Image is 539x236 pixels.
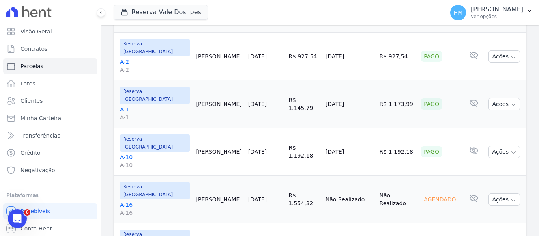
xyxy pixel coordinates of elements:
[421,194,459,205] div: Agendado
[471,13,523,20] p: Ver opções
[21,166,55,174] span: Negativação
[285,176,322,223] td: R$ 1.554,32
[248,101,267,107] a: [DATE]
[120,153,190,169] a: A-10A-10
[193,80,245,128] td: [PERSON_NAME]
[3,110,97,126] a: Minha Carteira
[488,146,520,158] button: Ações
[376,80,418,128] td: R$ 1.173,99
[488,98,520,110] button: Ações
[21,114,61,122] span: Minha Carteira
[21,28,52,35] span: Visão Geral
[193,33,245,80] td: [PERSON_NAME]
[3,41,97,57] a: Contratos
[322,176,376,223] td: Não Realizado
[248,53,267,59] a: [DATE]
[21,62,43,70] span: Parcelas
[322,33,376,80] td: [DATE]
[248,149,267,155] a: [DATE]
[24,209,30,216] span: 6
[421,51,442,62] div: Pago
[3,58,97,74] a: Parcelas
[421,98,442,110] div: Pago
[6,191,94,200] div: Plataformas
[21,149,41,157] span: Crédito
[285,128,322,176] td: R$ 1.192,18
[120,87,190,104] span: Reserva [GEOGRAPHIC_DATA]
[21,225,52,232] span: Conta Hent
[120,209,190,217] span: A-16
[21,45,47,53] span: Contratos
[193,128,245,176] td: [PERSON_NAME]
[3,203,97,219] a: Recebíveis
[322,80,376,128] td: [DATE]
[488,193,520,206] button: Ações
[3,24,97,39] a: Visão Geral
[193,176,245,223] td: [PERSON_NAME]
[376,128,418,176] td: R$ 1.192,18
[376,176,418,223] td: Não Realizado
[3,145,97,161] a: Crédito
[248,196,267,203] a: [DATE]
[454,10,463,15] span: HM
[3,76,97,91] a: Lotes
[421,146,442,157] div: Pago
[21,207,50,215] span: Recebíveis
[120,201,190,217] a: A-16A-16
[120,134,190,152] span: Reserva [GEOGRAPHIC_DATA]
[120,182,190,199] span: Reserva [GEOGRAPHIC_DATA]
[114,5,208,20] button: Reserva Vale Dos Ipes
[120,58,190,74] a: A-2A-2
[120,66,190,74] span: A-2
[120,161,190,169] span: A-10
[120,106,190,121] a: A-1A-1
[444,2,539,24] button: HM [PERSON_NAME] Ver opções
[120,113,190,121] span: A-1
[21,132,60,139] span: Transferências
[21,80,36,87] span: Lotes
[285,80,322,128] td: R$ 1.145,79
[285,33,322,80] td: R$ 927,54
[488,50,520,63] button: Ações
[322,128,376,176] td: [DATE]
[8,209,27,228] iframe: Intercom live chat
[3,162,97,178] a: Negativação
[3,128,97,143] a: Transferências
[471,6,523,13] p: [PERSON_NAME]
[376,33,418,80] td: R$ 927,54
[120,39,190,56] span: Reserva [GEOGRAPHIC_DATA]
[21,97,43,105] span: Clientes
[3,93,97,109] a: Clientes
